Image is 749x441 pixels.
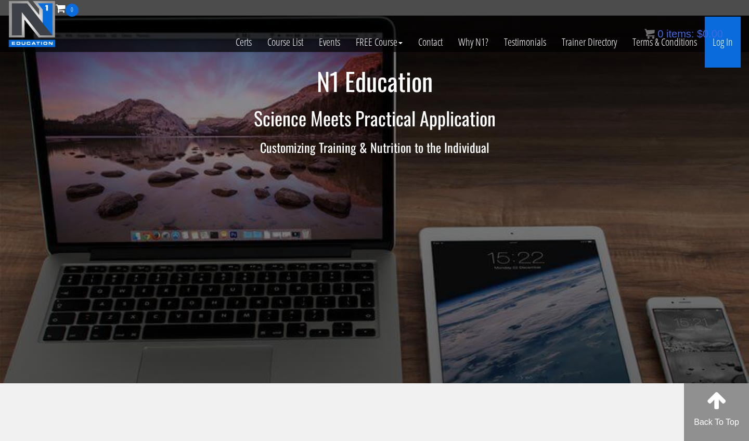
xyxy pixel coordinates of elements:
h2: Science Meets Practical Application [70,108,679,128]
span: items: [666,28,694,40]
a: Events [311,17,348,68]
a: Contact [410,17,450,68]
a: Testimonials [496,17,554,68]
a: 0 items: $0.00 [644,28,723,40]
h3: Customizing Training & Nutrition to the Individual [70,140,679,154]
a: FREE Course [348,17,410,68]
h1: N1 Education [70,68,679,95]
span: $ [697,28,703,40]
img: n1-education [8,1,56,47]
bdi: 0.00 [697,28,723,40]
span: 0 [657,28,663,40]
img: icon11.png [644,29,655,39]
span: 0 [66,4,79,17]
a: Why N1? [450,17,496,68]
a: Course List [260,17,311,68]
a: Log In [705,17,741,68]
a: Certs [228,17,260,68]
a: 0 [56,1,79,15]
a: Trainer Directory [554,17,625,68]
a: Terms & Conditions [625,17,705,68]
p: Back To Top [684,416,749,429]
